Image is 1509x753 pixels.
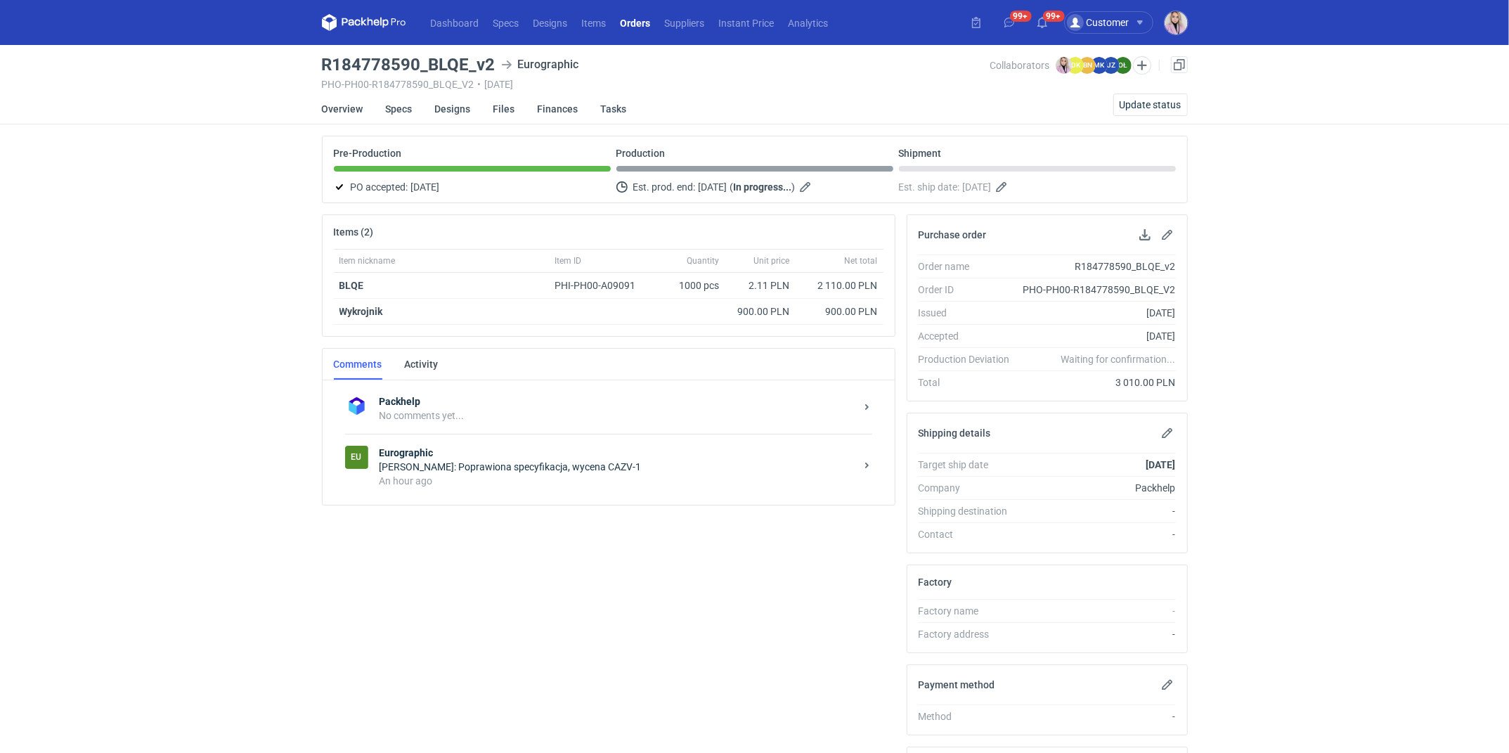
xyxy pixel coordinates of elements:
[919,329,1021,343] div: Accepted
[1159,226,1176,243] button: Edit purchase order
[493,94,515,124] a: Files
[1021,604,1176,618] div: -
[919,458,1021,472] div: Target ship date
[1021,709,1176,723] div: -
[386,94,413,124] a: Specs
[322,79,990,90] div: PHO-PH00-R184778590_BLQE_V2 [DATE]
[919,627,1021,641] div: Factory address
[345,446,368,469] figcaption: Eu
[1079,57,1096,74] figcaption: BN
[411,179,440,195] span: [DATE]
[538,94,578,124] a: Finances
[616,179,893,195] div: Est. prod. end:
[555,255,582,266] span: Item ID
[730,181,734,193] em: (
[731,304,790,318] div: 900.00 PLN
[1103,57,1120,74] figcaption: JZ
[380,394,855,408] strong: Packhelp
[919,679,995,690] h2: Payment method
[1021,527,1176,541] div: -
[1064,11,1165,34] button: Customer
[731,278,790,292] div: 2.11 PLN
[501,56,579,73] div: Eurographic
[919,306,1021,320] div: Issued
[1171,56,1188,73] a: Duplicate
[486,14,526,31] a: Specs
[899,179,1176,195] div: Est. ship date:
[1056,57,1073,74] img: Klaudia Wiśniewska
[919,427,991,439] h2: Shipping details
[1021,504,1176,518] div: -
[1159,425,1176,442] button: Edit shipping details
[919,229,987,240] h2: Purchase order
[792,181,796,193] em: )
[919,283,1021,297] div: Order ID
[1136,226,1153,243] button: Download PO
[1061,352,1175,366] em: Waiting for confirmation...
[919,577,952,588] h2: Factory
[919,352,1021,366] div: Production Deviation
[1091,57,1108,74] figcaption: MK
[435,94,471,124] a: Designs
[555,278,649,292] div: PHI-PH00-A09091
[1146,459,1175,470] strong: [DATE]
[1021,306,1176,320] div: [DATE]
[655,273,725,299] div: 1000 pcs
[919,504,1021,518] div: Shipping destination
[658,14,712,31] a: Suppliers
[919,259,1021,273] div: Order name
[990,60,1050,71] span: Collaborators
[1021,375,1176,390] div: 3 010.00 PLN
[963,179,992,195] span: [DATE]
[380,474,855,488] div: An hour ago
[919,375,1021,390] div: Total
[687,255,720,266] span: Quantity
[1021,329,1176,343] div: [DATE]
[380,446,855,460] strong: Eurographic
[998,11,1021,34] button: 99+
[919,709,1021,723] div: Method
[1021,481,1176,495] div: Packhelp
[899,148,942,159] p: Shipment
[334,148,402,159] p: Pre-Production
[919,527,1021,541] div: Contact
[339,306,383,317] strong: Wykrojnik
[345,446,368,469] div: Eurographic
[919,604,1021,618] div: Factory name
[322,94,363,124] a: Overview
[526,14,575,31] a: Designs
[614,14,658,31] a: Orders
[1021,627,1176,641] div: -
[322,56,496,73] h3: R184778590_BLQE_v2
[1021,283,1176,297] div: PHO-PH00-R184778590_BLQE_V2
[801,304,878,318] div: 900.00 PLN
[734,181,792,193] strong: In progress...
[1159,676,1176,693] button: Edit payment method
[919,481,1021,495] div: Company
[334,179,611,195] div: PO accepted:
[995,179,1011,195] button: Edit estimated shipping date
[380,460,855,474] div: [PERSON_NAME]: Poprawiona specyfikacja, wycena CAZV-1
[345,394,368,418] img: Packhelp
[845,255,878,266] span: Net total
[322,14,406,31] svg: Packhelp Pro
[1132,56,1151,75] button: Edit collaborators
[801,278,878,292] div: 2 110.00 PLN
[1115,57,1132,74] figcaption: OŁ
[616,148,666,159] p: Production
[1120,100,1181,110] span: Update status
[478,79,481,90] span: •
[1165,11,1188,34] img: Klaudia Wiśniewska
[699,179,727,195] span: [DATE]
[798,179,815,195] button: Edit estimated production end date
[1067,57,1084,74] figcaption: DK
[1113,94,1188,116] button: Update status
[1031,11,1054,34] button: 99+
[575,14,614,31] a: Items
[339,280,364,291] a: BLQE
[334,226,374,238] h2: Items (2)
[1021,259,1176,273] div: R184778590_BLQE_v2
